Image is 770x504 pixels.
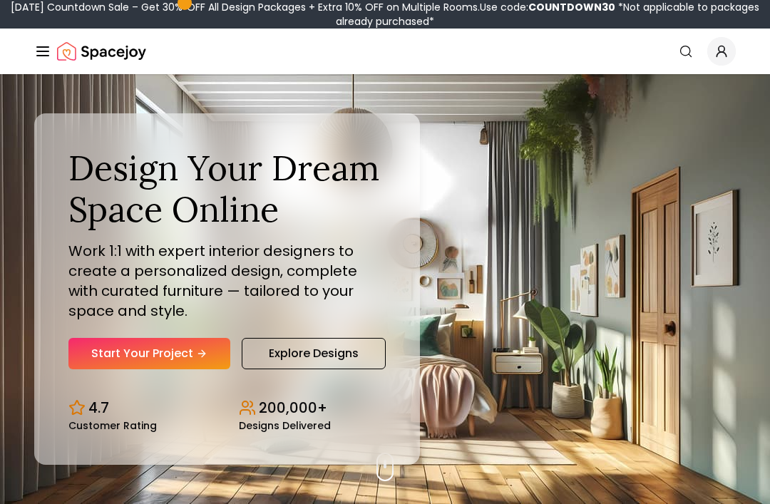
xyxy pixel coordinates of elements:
[239,421,331,431] small: Designs Delivered
[68,386,386,431] div: Design stats
[68,148,386,230] h1: Design Your Dream Space Online
[57,37,146,66] a: Spacejoy
[68,421,157,431] small: Customer Rating
[88,398,109,418] p: 4.7
[57,37,146,66] img: Spacejoy Logo
[34,29,736,74] nav: Global
[242,338,386,369] a: Explore Designs
[259,398,327,418] p: 200,000+
[68,338,230,369] a: Start Your Project
[68,241,386,321] p: Work 1:1 with expert interior designers to create a personalized design, complete with curated fu...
